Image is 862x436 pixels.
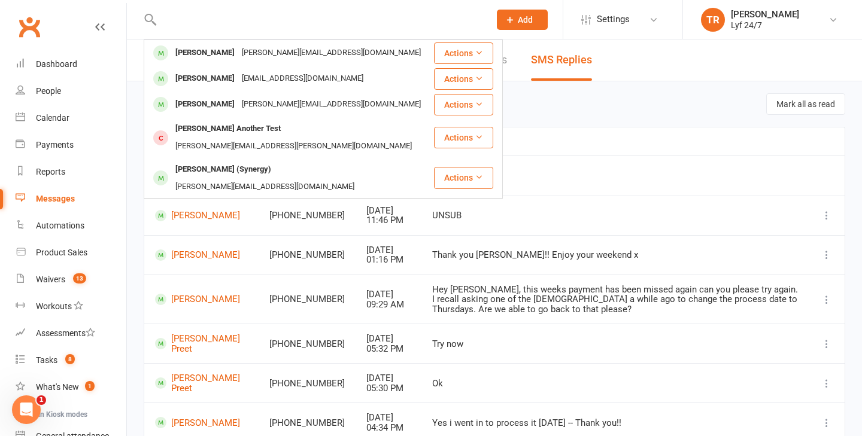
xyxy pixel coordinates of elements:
a: Tasks 8 [16,347,126,374]
a: [PERSON_NAME] [155,294,248,305]
div: 05:30 PM [366,383,411,394]
div: [PERSON_NAME][EMAIL_ADDRESS][PERSON_NAME][DOMAIN_NAME] [172,138,415,155]
div: Thank you [PERSON_NAME]!! Enjoy your weekend x [432,250,798,260]
div: Automations [36,221,84,230]
a: Assessments [16,320,126,347]
span: Settings [597,6,630,33]
div: 09:29 AM [366,300,411,310]
a: [PERSON_NAME] [155,249,248,261]
div: [PERSON_NAME] [731,9,799,20]
div: Dashboard [36,59,77,69]
span: 8 [65,354,75,364]
div: Reports [36,167,65,176]
button: Mark all as read [766,93,845,115]
div: TR [701,8,725,32]
div: Assessments [36,328,95,338]
iframe: Intercom live chat [12,395,41,424]
div: Calendar [36,113,69,123]
div: [PERSON_NAME][EMAIL_ADDRESS][DOMAIN_NAME] [172,178,358,196]
a: [PERSON_NAME] [155,210,248,221]
a: Workouts [16,293,126,320]
div: Product Sales [36,248,87,257]
button: Actions [434,167,493,188]
div: [PERSON_NAME] Another Test [172,120,284,138]
a: What's New1 [16,374,126,401]
div: [PHONE_NUMBER] [269,294,345,304]
span: 13 [73,273,86,283]
button: Actions [434,94,493,115]
button: Actions [434,42,493,64]
div: [DATE] [366,245,411,255]
div: Waivers [36,275,65,284]
a: Waivers 13 [16,266,126,293]
a: [PERSON_NAME] Preet [155,373,248,393]
div: [PERSON_NAME][EMAIL_ADDRESS][DOMAIN_NAME] [238,44,424,62]
div: [DATE] [366,206,411,216]
div: 05:32 PM [366,344,411,354]
div: [PERSON_NAME] (Synergy) [172,161,275,178]
span: 1 [37,395,46,405]
a: People [16,78,126,105]
input: Search... [157,11,481,28]
div: Lyf 24/7 [731,20,799,31]
a: Messages [16,185,126,212]
div: Payments [36,140,74,150]
th: Message [421,156,809,196]
a: SMS Replies [531,39,592,81]
div: UNSUB [432,211,798,221]
div: [PERSON_NAME] [172,70,238,87]
a: Payments [16,132,126,158]
a: [PERSON_NAME] [155,417,248,428]
div: 04:34 PM [366,423,411,433]
div: [PHONE_NUMBER] [269,339,345,349]
div: Ok [432,379,798,389]
div: [DATE] [366,289,411,300]
a: Product Sales [16,239,126,266]
div: Try now [432,339,798,349]
div: [PHONE_NUMBER] [269,250,345,260]
button: Add [497,10,548,30]
div: [PERSON_NAME] [172,44,238,62]
div: [DATE] [366,373,411,383]
a: Clubworx [14,12,44,42]
button: Actions [434,127,493,148]
a: Automations [16,212,126,239]
div: [PHONE_NUMBER] [269,379,345,389]
button: Actions [434,68,493,90]
a: Calendar [16,105,126,132]
div: [PHONE_NUMBER] [269,418,345,428]
div: [PERSON_NAME] [172,96,238,113]
div: [PHONE_NUMBER] [269,211,345,221]
div: [DATE] [366,334,411,344]
div: [EMAIL_ADDRESS][DOMAIN_NAME] [238,70,367,87]
a: Reports [16,158,126,185]
div: Workouts [36,301,72,311]
div: 01:16 PM [366,255,411,265]
a: Dashboard [16,51,126,78]
div: [DATE] [366,413,411,423]
div: Yes i went in to process it [DATE] -- Thank you!! [432,418,798,428]
div: Tasks [36,355,57,365]
div: 11:46 PM [366,215,411,225]
div: Hey [PERSON_NAME], this weeks payment has been missed again can you please try again. I recall as... [432,285,798,315]
span: 1 [85,381,95,391]
span: Add [518,15,533,25]
a: [PERSON_NAME] Preet [155,334,248,353]
div: [PERSON_NAME][EMAIL_ADDRESS][DOMAIN_NAME] [238,96,424,113]
div: People [36,86,61,96]
div: Messages [36,194,75,203]
div: What's New [36,382,79,392]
